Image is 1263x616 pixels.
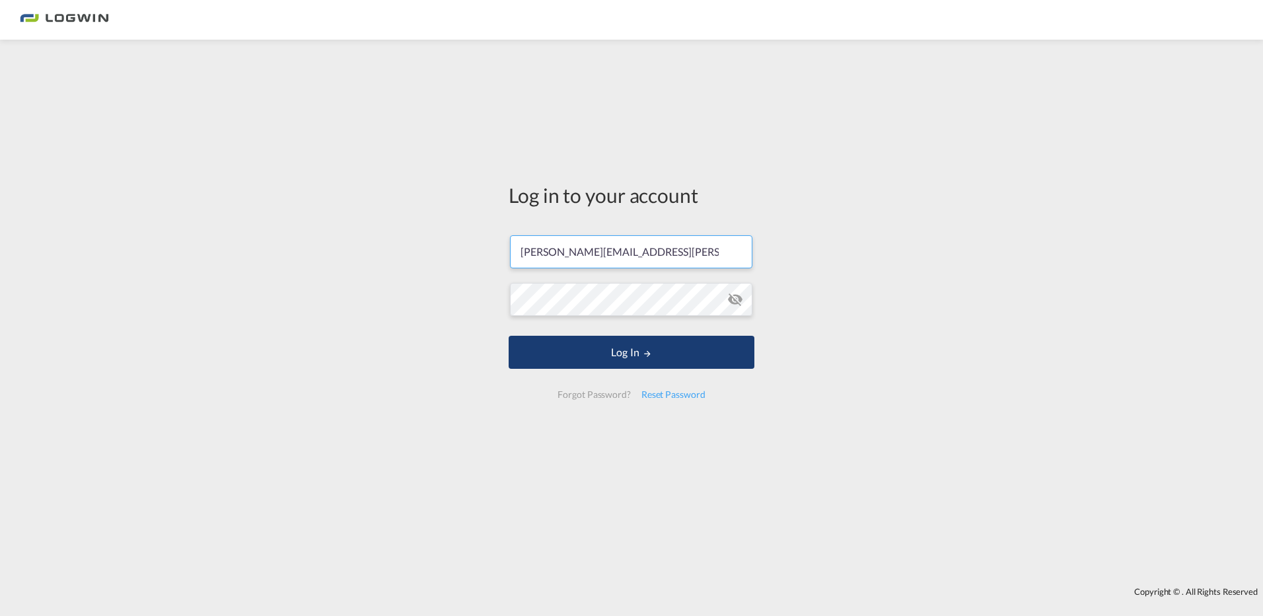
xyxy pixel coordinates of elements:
md-icon: icon-eye-off [727,291,743,307]
img: bc73a0e0d8c111efacd525e4c8ad7d32.png [20,5,109,35]
div: Log in to your account [509,181,754,209]
input: Enter email/phone number [510,235,752,268]
div: Reset Password [636,383,711,406]
button: LOGIN [509,336,754,369]
div: Forgot Password? [552,383,635,406]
